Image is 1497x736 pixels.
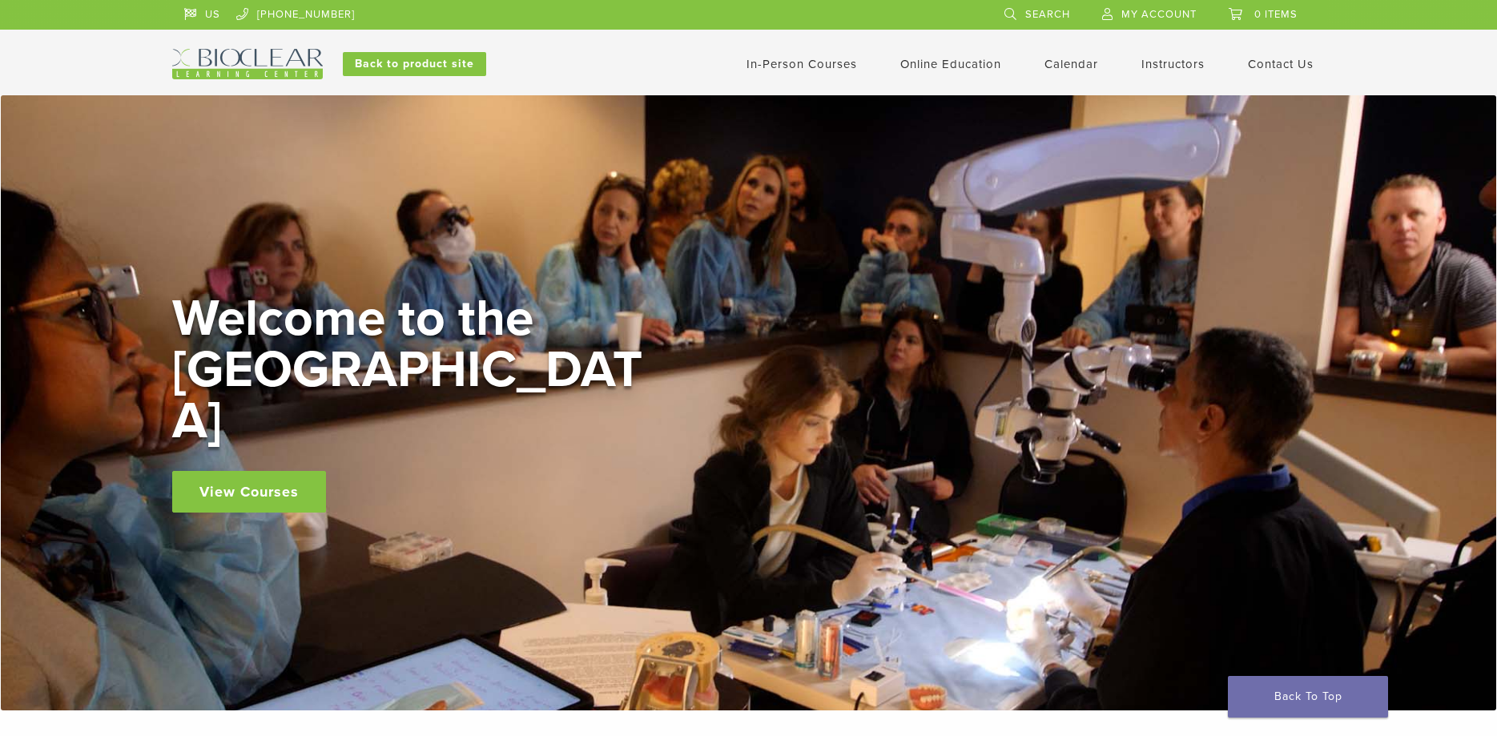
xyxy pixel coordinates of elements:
[172,49,323,79] img: Bioclear
[172,471,326,513] a: View Courses
[1248,57,1314,71] a: Contact Us
[746,57,857,71] a: In-Person Courses
[343,52,486,76] a: Back to product site
[1025,8,1070,21] span: Search
[172,293,653,447] h2: Welcome to the [GEOGRAPHIC_DATA]
[1044,57,1098,71] a: Calendar
[1121,8,1197,21] span: My Account
[900,57,1001,71] a: Online Education
[1141,57,1205,71] a: Instructors
[1254,8,1298,21] span: 0 items
[1228,676,1388,718] a: Back To Top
